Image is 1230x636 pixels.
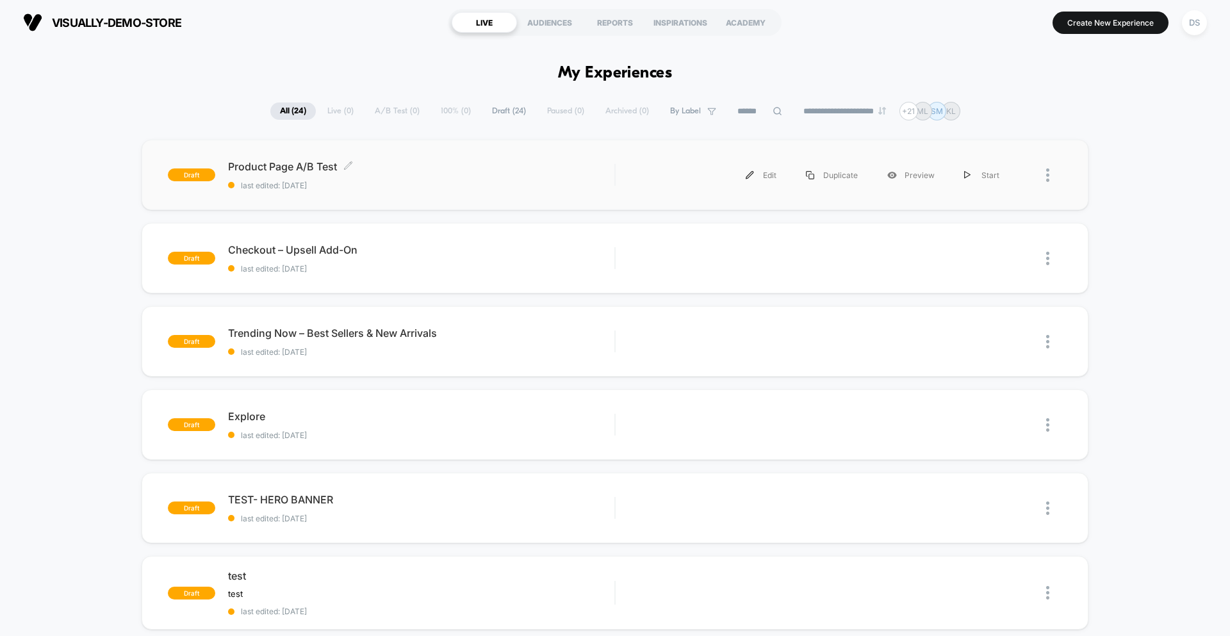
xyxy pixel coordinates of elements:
[1046,252,1049,265] img: close
[949,161,1014,190] div: Start
[228,569,614,582] span: test
[228,327,614,339] span: Trending Now – Best Sellers & New Arrivals
[648,12,713,33] div: INSPIRATIONS
[228,430,614,440] span: last edited: [DATE]
[452,12,517,33] div: LIVE
[482,102,536,120] span: Draft ( 24 )
[168,418,215,431] span: draft
[582,12,648,33] div: REPORTS
[517,12,582,33] div: AUDIENCES
[1178,10,1211,36] button: DS
[228,347,614,357] span: last edited: [DATE]
[19,12,185,33] button: visually-demo-store
[168,168,215,181] span: draft
[228,160,614,173] span: Product Page A/B Test
[873,161,949,190] div: Preview
[228,589,243,599] span: test
[670,106,701,116] span: By Label
[228,514,614,523] span: last edited: [DATE]
[228,264,614,273] span: last edited: [DATE]
[168,501,215,514] span: draft
[931,106,943,116] p: SM
[168,335,215,348] span: draft
[228,493,614,506] span: TEST- HERO BANNER
[791,161,873,190] div: Duplicate
[168,587,215,599] span: draft
[964,171,971,179] img: menu
[52,16,181,29] span: visually-demo-store
[713,12,778,33] div: ACADEMY
[1053,12,1168,34] button: Create New Experience
[228,181,614,190] span: last edited: [DATE]
[558,64,673,83] h1: My Experiences
[878,107,886,115] img: end
[1046,418,1049,432] img: close
[1046,168,1049,182] img: close
[806,171,814,179] img: menu
[746,171,754,179] img: menu
[946,106,956,116] p: KL
[228,410,614,423] span: Explore
[1046,586,1049,599] img: close
[270,102,316,120] span: All ( 24 )
[228,607,614,616] span: last edited: [DATE]
[899,102,918,120] div: + 21
[917,106,928,116] p: ML
[228,243,614,256] span: Checkout – Upsell Add-On
[168,252,215,265] span: draft
[1046,501,1049,515] img: close
[23,13,42,32] img: Visually logo
[731,161,791,190] div: Edit
[1182,10,1207,35] div: DS
[1046,335,1049,348] img: close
